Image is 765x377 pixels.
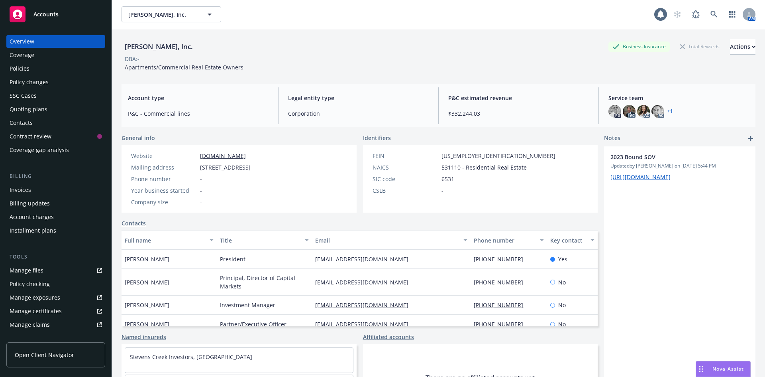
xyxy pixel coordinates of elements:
a: Named insureds [122,333,166,341]
a: [DOMAIN_NAME] [200,152,246,160]
span: - [441,186,443,195]
a: Contract review [6,130,105,143]
a: add [746,134,755,143]
a: +1 [667,109,673,114]
a: Policy checking [6,278,105,290]
a: Report a Bug [688,6,704,22]
span: Identifiers [363,134,391,142]
div: Coverage gap analysis [10,144,69,156]
div: Policy changes [10,76,49,89]
span: [PERSON_NAME] [125,320,169,328]
div: Company size [131,198,197,206]
div: FEIN [373,152,438,160]
a: Coverage [6,49,105,61]
span: Principal, Director of Capital Markets [220,274,309,290]
div: DBA: - [125,55,139,63]
span: Accounts [33,11,59,18]
div: Coverage [10,49,34,61]
div: Drag to move [696,361,706,377]
a: Policy changes [6,76,105,89]
span: P&C estimated revenue [448,94,589,102]
span: $332,244.03 [448,109,589,118]
div: Key contact [550,236,586,245]
a: Account charges [6,211,105,223]
span: General info [122,134,155,142]
div: Policies [10,62,29,75]
div: Invoices [10,184,31,196]
span: Partner/Executive Officer [220,320,286,328]
div: NAICS [373,163,438,172]
a: Billing updates [6,197,105,210]
div: Overview [10,35,34,48]
a: [PHONE_NUMBER] [474,320,530,328]
a: Invoices [6,184,105,196]
a: Policies [6,62,105,75]
div: CSLB [373,186,438,195]
div: Contract review [10,130,51,143]
div: Website [131,152,197,160]
div: Installment plans [10,224,56,237]
button: [PERSON_NAME], Inc. [122,6,221,22]
span: 6531 [441,175,454,183]
a: Affiliated accounts [363,333,414,341]
button: Actions [730,39,755,55]
span: Legal entity type [288,94,429,102]
a: [EMAIL_ADDRESS][DOMAIN_NAME] [315,278,415,286]
a: [EMAIL_ADDRESS][DOMAIN_NAME] [315,255,415,263]
div: Mailing address [131,163,197,172]
span: Updated by [PERSON_NAME] on [DATE] 5:44 PM [610,162,749,170]
div: Account charges [10,211,54,223]
a: [EMAIL_ADDRESS][DOMAIN_NAME] [315,301,415,309]
button: Key contact [547,231,598,250]
a: Quoting plans [6,103,105,116]
span: President [220,255,245,263]
div: Billing updates [10,197,50,210]
img: photo [651,105,664,118]
span: - [200,186,202,195]
div: Manage claims [10,318,50,331]
a: [PHONE_NUMBER] [474,255,530,263]
span: Investment Manager [220,301,275,309]
a: SSC Cases [6,89,105,102]
a: [EMAIL_ADDRESS][DOMAIN_NAME] [315,320,415,328]
a: Switch app [724,6,740,22]
div: Phone number [474,236,535,245]
div: Phone number [131,175,197,183]
a: Manage BORs [6,332,105,345]
a: Manage claims [6,318,105,331]
span: [STREET_ADDRESS] [200,163,251,172]
a: Accounts [6,3,105,26]
span: P&C - Commercial lines [128,109,269,118]
span: 2023 Bound SOV [610,153,728,161]
div: Manage files [10,264,43,277]
a: Installment plans [6,224,105,237]
span: No [558,278,566,286]
span: Corporation [288,109,429,118]
a: [PHONE_NUMBER] [474,301,530,309]
button: Phone number [471,231,547,250]
a: Start snowing [669,6,685,22]
button: Nova Assist [696,361,751,377]
a: Contacts [122,219,146,227]
a: Coverage gap analysis [6,144,105,156]
a: Overview [6,35,105,48]
a: Contacts [6,116,105,129]
span: Apartments/Commercial Real Estate Owners [125,63,243,71]
span: Nova Assist [712,365,744,372]
div: 2023 Bound SOVUpdatedby [PERSON_NAME] on [DATE] 5:44 PM[URL][DOMAIN_NAME] [604,146,755,188]
img: photo [637,105,650,118]
span: Yes [558,255,567,263]
img: photo [623,105,636,118]
div: Actions [730,39,755,54]
span: [PERSON_NAME] [125,301,169,309]
span: [PERSON_NAME] [125,278,169,286]
a: [URL][DOMAIN_NAME] [610,173,671,181]
a: Manage exposures [6,291,105,304]
div: Billing [6,172,105,180]
button: Title [217,231,312,250]
span: Open Client Navigator [15,351,74,359]
div: [PERSON_NAME], Inc. [122,41,196,52]
a: Manage files [6,264,105,277]
div: Manage certificates [10,305,62,318]
div: Title [220,236,300,245]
